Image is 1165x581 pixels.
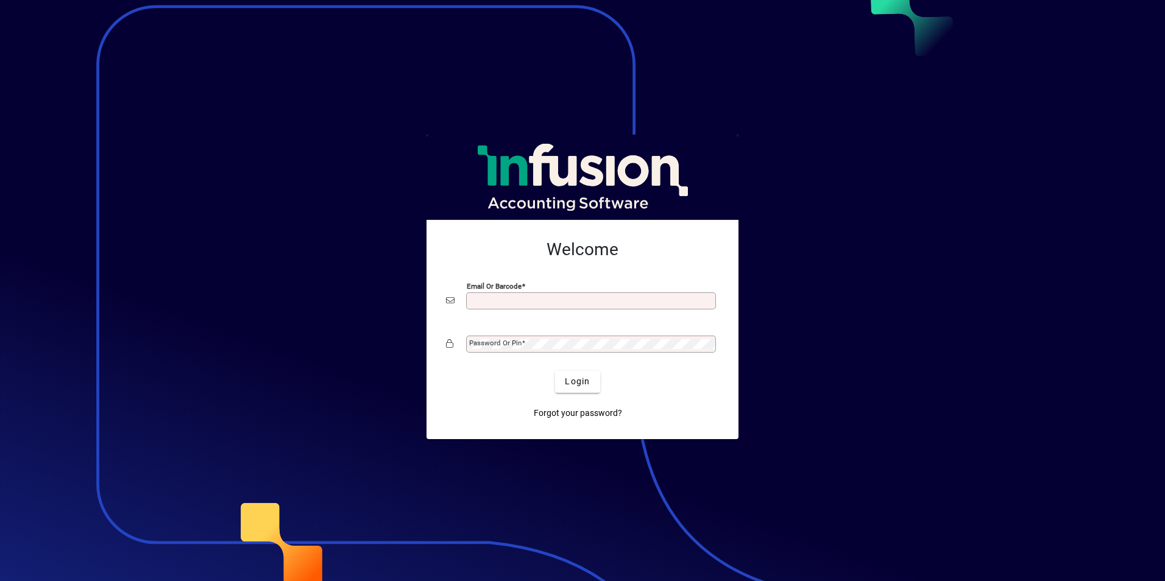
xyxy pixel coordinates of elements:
h2: Welcome [446,239,719,260]
button: Login [555,371,600,393]
span: Forgot your password? [534,407,622,420]
a: Forgot your password? [529,403,627,424]
span: Login [565,375,590,388]
mat-label: Email or Barcode [467,281,522,290]
mat-label: Password or Pin [469,339,522,347]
